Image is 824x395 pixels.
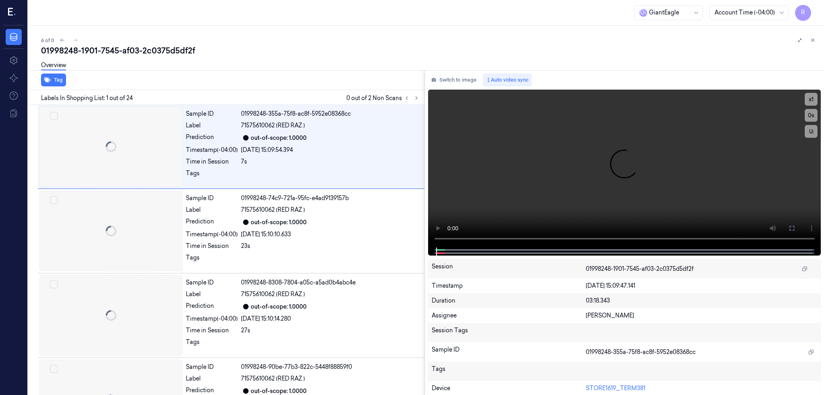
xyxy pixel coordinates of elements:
div: out-of-scope: 1.0000 [251,303,307,311]
div: 01998248-90be-77b3-822c-5448f88859f0 [241,363,420,371]
div: Device [432,384,586,393]
div: [DATE] 15:10:10.633 [241,230,420,239]
div: Prediction [186,302,238,311]
div: 01998248-355a-75f8-ac8f-5952e08368cc [241,110,420,118]
button: x1 [805,93,818,106]
div: Timestamp (-04:00) [186,230,238,239]
span: 71575610062 (RED RAZ ) [241,375,305,383]
div: Time in Session [186,242,238,250]
div: 01998248-74c9-721a-95fc-e4ad9139157b [241,194,420,203]
div: Label [186,121,238,130]
div: Sample ID [186,363,238,371]
div: Timestamp [432,282,586,290]
div: Assignee [432,311,586,320]
div: [PERSON_NAME] [586,311,817,320]
div: 7s [241,158,420,166]
div: Prediction [186,133,238,143]
div: Duration [432,297,586,305]
button: 0s [805,109,818,122]
button: Tag [41,74,66,86]
div: Session Tags [432,326,586,339]
div: Sample ID [186,194,238,203]
span: G i [639,9,647,17]
button: Select row [50,365,58,373]
span: 6 of 0 [41,37,54,44]
div: Time in Session [186,326,238,335]
div: Sample ID [432,346,586,358]
div: Label [186,206,238,214]
button: Auto video sync [483,74,532,86]
button: Select row [50,112,58,120]
div: STORE1619_TERM381 [586,384,817,393]
div: Label [186,290,238,299]
span: Labels In Shopping List: 1 out of 24 [41,94,133,102]
div: Tags [432,365,586,378]
span: 0 out of 2 Non Scans [346,93,421,103]
div: Prediction [186,217,238,227]
div: out-of-scope: 1.0000 [251,134,307,142]
div: Sample ID [186,110,238,118]
button: Select row [50,196,58,204]
div: [DATE] 15:09:54.394 [241,146,420,154]
span: 71575610062 (RED RAZ ) [241,290,305,299]
div: Timestamp (-04:00) [186,146,238,154]
div: Tags [186,254,238,266]
span: 71575610062 (RED RAZ ) [241,121,305,130]
div: [DATE] 15:09:47.141 [586,282,817,290]
div: 27s [241,326,420,335]
button: Select row [50,280,58,289]
span: 01998248-1901-7545-af03-2c0375d5df2f [586,265,694,273]
button: Switch to image [428,74,480,86]
div: out-of-scope: 1.0000 [251,218,307,227]
div: [DATE] 15:10:14.280 [241,315,420,323]
div: 23s [241,242,420,250]
div: Label [186,375,238,383]
div: Session [432,262,586,275]
div: 01998248-8308-7804-a05c-a5ad0b4abc4e [241,278,420,287]
span: 71575610062 (RED RAZ ) [241,206,305,214]
div: Timestamp (-04:00) [186,315,238,323]
div: Sample ID [186,278,238,287]
div: 01998248-1901-7545-af03-2c0375d5df2f [41,45,818,56]
a: Overview [41,61,66,70]
div: Tags [186,338,238,351]
span: 01998248-355a-75f8-ac8f-5952e08368cc [586,348,696,356]
div: 03:18.343 [586,297,817,305]
div: Time in Session [186,158,238,166]
div: Tags [186,169,238,182]
button: R [795,5,811,21]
